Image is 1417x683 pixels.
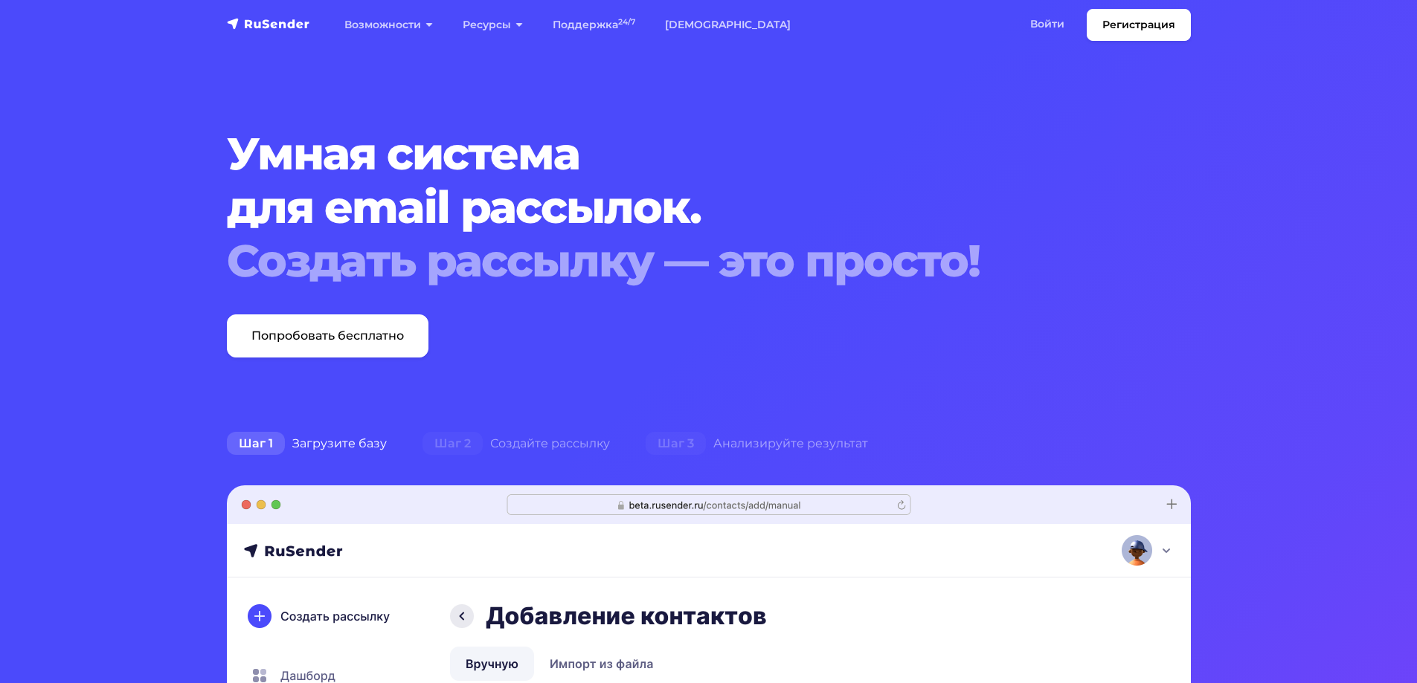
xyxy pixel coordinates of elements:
[227,127,1109,288] h1: Умная система для email рассылок.
[448,10,538,40] a: Ресурсы
[330,10,448,40] a: Возможности
[422,432,483,456] span: Шаг 2
[1015,9,1079,39] a: Войти
[646,432,706,456] span: Шаг 3
[227,314,428,357] a: Попробовать бесплатно
[618,17,635,27] sup: 24/7
[209,429,405,459] div: Загрузите базу
[227,16,310,31] img: RuSender
[227,432,285,456] span: Шаг 1
[538,10,650,40] a: Поддержка24/7
[405,429,628,459] div: Создайте рассылку
[227,234,1109,288] div: Создать рассылку — это просто!
[628,429,886,459] div: Анализируйте результат
[1087,9,1191,41] a: Регистрация
[650,10,806,40] a: [DEMOGRAPHIC_DATA]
